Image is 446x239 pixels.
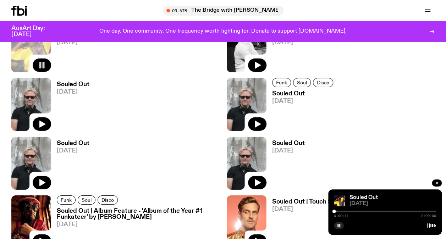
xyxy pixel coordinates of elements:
[11,26,57,38] h3: AusArt Day: [DATE]
[57,208,220,220] h3: Souled Out | Album Feature - 'Album of the Year #1 Funkateer' by [PERSON_NAME]
[349,195,378,200] a: Souled Out
[57,40,144,46] span: [DATE]
[51,32,144,72] a: Souled Out[DATE]
[272,91,335,97] h3: Souled Out
[293,78,311,87] a: Soul
[276,80,287,85] span: Funk
[297,80,307,85] span: Soul
[317,80,329,85] span: Disco
[272,78,291,87] a: Funk
[82,197,92,202] span: Soul
[272,199,385,205] h3: Souled Out | Touch Sensitive Guest Mix
[421,214,436,218] span: 2:00:00
[57,140,89,146] h3: Souled Out
[51,82,89,131] a: Souled Out[DATE]
[57,195,76,205] a: Funk
[334,214,349,218] span: 0:00:11
[272,206,385,212] span: [DATE]
[227,137,266,190] img: Stephen looks directly at the camera, wearing a black tee, black sunglasses and headphones around...
[349,201,436,206] span: [DATE]
[57,222,220,228] span: [DATE]
[57,89,89,95] span: [DATE]
[266,32,392,72] a: Souled Out | [PERSON_NAME] Spotlight[DATE]
[266,140,305,190] a: Souled Out[DATE]
[272,40,392,46] span: [DATE]
[11,137,51,190] img: Stephen looks directly at the camera, wearing a black tee, black sunglasses and headphones around...
[272,148,305,154] span: [DATE]
[266,91,335,131] a: Souled Out[DATE]
[57,148,89,154] span: [DATE]
[98,195,118,205] a: Disco
[57,82,89,88] h3: Souled Out
[51,140,89,190] a: Souled Out[DATE]
[11,78,51,131] img: Stephen looks directly at the camera, wearing a black tee, black sunglasses and headphones around...
[313,78,333,87] a: Disco
[99,28,347,35] p: One day. One community. One frequency worth fighting for. Donate to support [DOMAIN_NAME].
[61,197,72,202] span: Funk
[163,6,283,16] button: On AirThe Bridge with [PERSON_NAME]
[272,98,335,104] span: [DATE]
[78,195,95,205] a: Soul
[227,78,266,131] img: Stephen looks directly at the camera, wearing a black tee, black sunglasses and headphones around...
[101,197,114,202] span: Disco
[272,140,305,146] h3: Souled Out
